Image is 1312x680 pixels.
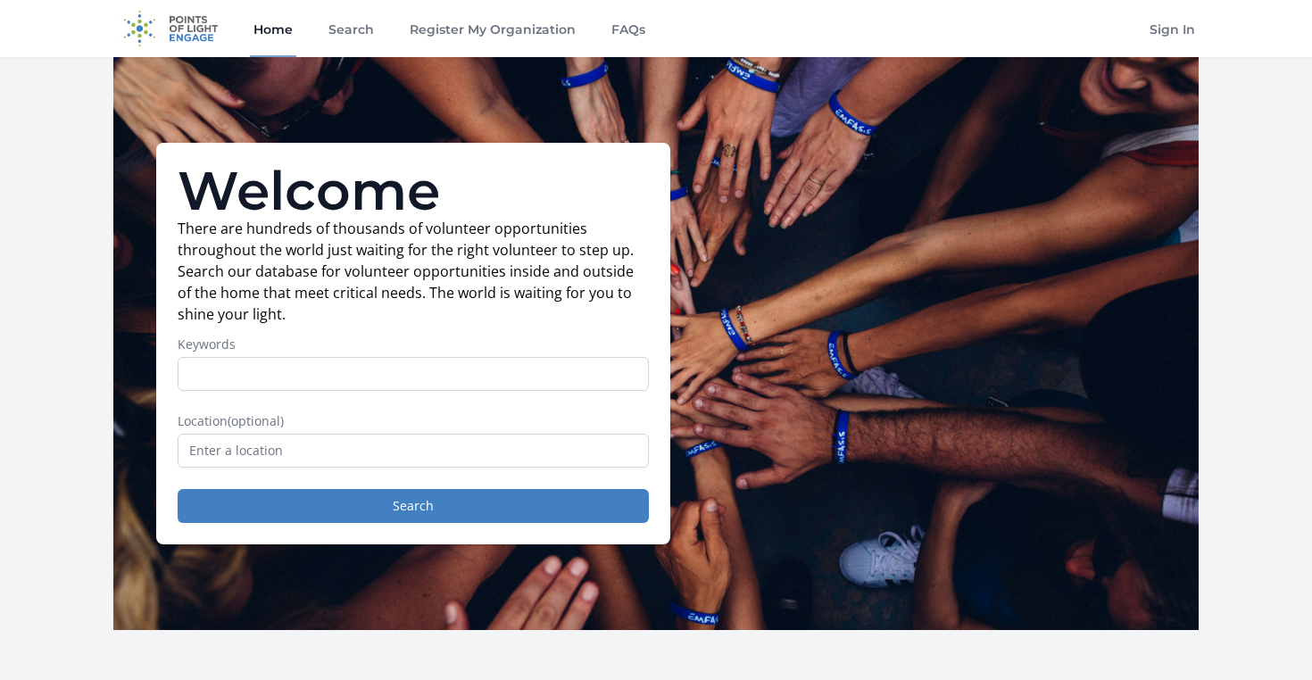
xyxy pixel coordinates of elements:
[178,412,649,430] label: Location
[178,434,649,468] input: Enter a location
[178,164,649,218] h1: Welcome
[178,489,649,523] button: Search
[178,336,649,353] label: Keywords
[178,218,649,325] p: There are hundreds of thousands of volunteer opportunities throughout the world just waiting for ...
[228,412,284,429] span: (optional)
